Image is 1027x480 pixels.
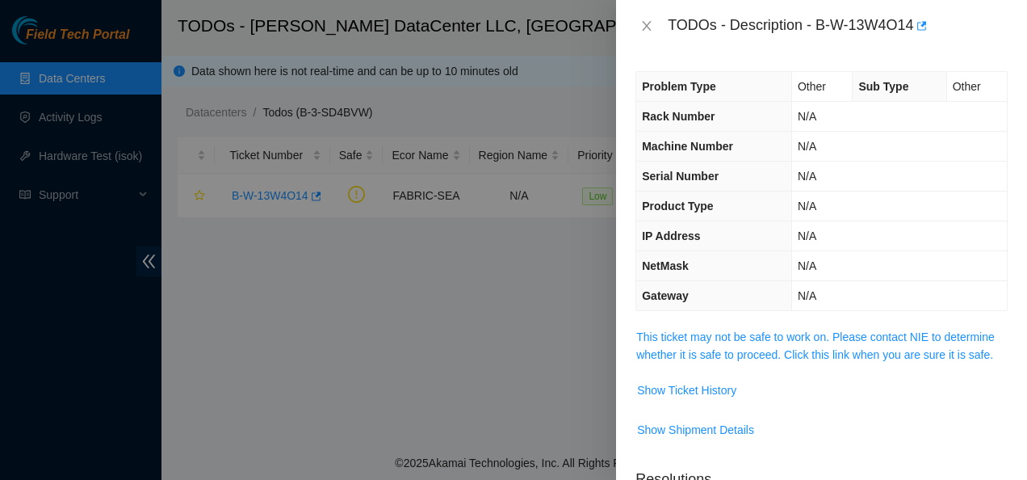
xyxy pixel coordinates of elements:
[798,110,816,123] span: N/A
[635,19,658,34] button: Close
[636,417,755,443] button: Show Shipment Details
[953,80,981,93] span: Other
[642,200,713,213] span: Product Type
[636,331,995,361] a: This ticket may not be safe to work on. Please contact NIE to determine whether it is safe to pro...
[637,381,736,399] span: Show Ticket History
[637,421,754,439] span: Show Shipment Details
[642,170,719,183] span: Serial Number
[798,170,816,183] span: N/A
[668,13,1008,39] div: TODOs - Description - B-W-13W4O14
[798,140,816,153] span: N/A
[642,289,689,302] span: Gateway
[798,289,816,302] span: N/A
[642,110,715,123] span: Rack Number
[798,80,826,93] span: Other
[642,229,700,242] span: IP Address
[798,200,816,213] span: N/A
[642,140,733,153] span: Machine Number
[858,80,908,93] span: Sub Type
[640,19,653,32] span: close
[642,80,716,93] span: Problem Type
[798,229,816,242] span: N/A
[636,377,737,403] button: Show Ticket History
[798,259,816,272] span: N/A
[642,259,689,272] span: NetMask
